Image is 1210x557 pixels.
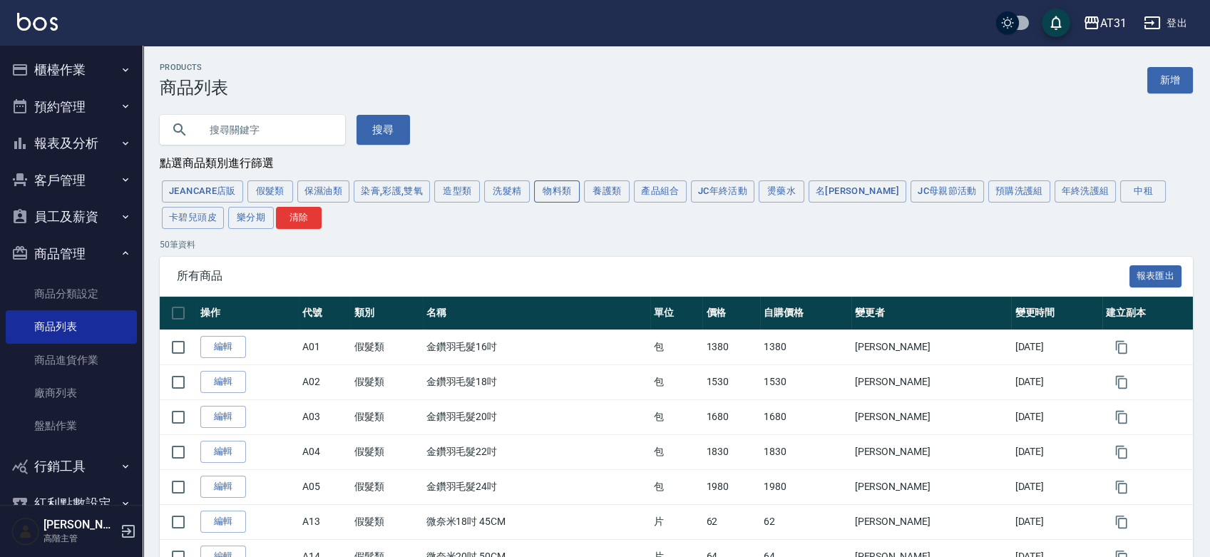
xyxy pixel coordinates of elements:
button: 清除 [276,207,322,229]
td: 62 [702,504,760,539]
td: 假髮類 [351,469,422,504]
button: 造型類 [434,180,480,203]
td: 包 [650,469,702,504]
td: 金鑽羽毛髮18吋 [423,364,651,399]
td: 金鑽羽毛髮16吋 [423,329,651,364]
td: 包 [650,434,702,469]
td: [DATE] [1011,329,1102,364]
button: 報表匯出 [1129,265,1182,287]
td: 1980 [760,469,851,504]
button: 報表及分析 [6,125,137,162]
td: 假髮類 [351,364,422,399]
td: A03 [299,399,351,434]
button: 預購洗護組 [988,180,1050,203]
td: 金鑽羽毛髮20吋 [423,399,651,434]
td: 1380 [760,329,851,364]
a: 盤點作業 [6,409,137,442]
button: 物料類 [534,180,580,203]
th: 類別 [351,297,422,330]
button: 員工及薪資 [6,198,137,235]
button: 樂分期 [228,207,274,229]
td: A05 [299,469,351,504]
button: 染膏,彩護,雙氧 [354,180,430,203]
td: [DATE] [1011,504,1102,539]
td: 1530 [760,364,851,399]
a: 商品分類設定 [6,277,137,310]
button: 洗髮精 [484,180,530,203]
td: [PERSON_NAME] [851,469,1012,504]
button: 保濕油類 [297,180,350,203]
td: A02 [299,364,351,399]
td: [PERSON_NAME] [851,504,1012,539]
a: 報表匯出 [1129,268,1182,282]
th: 代號 [299,297,351,330]
button: 櫃檯作業 [6,51,137,88]
div: AT31 [1100,14,1127,32]
button: 假髮類 [247,180,293,203]
button: 名[PERSON_NAME] [809,180,906,203]
button: 產品組合 [634,180,687,203]
td: A04 [299,434,351,469]
button: 年終洗護組 [1055,180,1117,203]
td: [PERSON_NAME] [851,329,1012,364]
button: 養護類 [584,180,630,203]
button: 卡碧兒頭皮 [162,207,224,229]
button: AT31 [1077,9,1132,38]
td: [PERSON_NAME] [851,434,1012,469]
button: JC母親節活動 [911,180,984,203]
button: 行銷工具 [6,448,137,485]
td: 1530 [702,364,760,399]
a: 商品列表 [6,310,137,343]
button: 紅利點數設定 [6,485,137,522]
p: 高階主管 [43,532,116,545]
td: 包 [650,399,702,434]
p: 50 筆資料 [160,238,1193,251]
th: 變更者 [851,297,1012,330]
th: 自購價格 [760,297,851,330]
h3: 商品列表 [160,78,228,98]
td: [DATE] [1011,399,1102,434]
a: 新增 [1147,67,1193,93]
td: 1680 [702,399,760,434]
td: 包 [650,364,702,399]
td: 1830 [702,434,760,469]
button: 燙藥水 [759,180,804,203]
td: 包 [650,329,702,364]
img: Logo [17,13,58,31]
td: 1830 [760,434,851,469]
td: 假髮類 [351,504,422,539]
button: 登出 [1138,10,1193,36]
span: 所有商品 [177,269,1129,283]
th: 操作 [197,297,299,330]
td: [PERSON_NAME] [851,364,1012,399]
td: 1980 [702,469,760,504]
td: [PERSON_NAME] [851,399,1012,434]
button: save [1042,9,1070,37]
a: 編輯 [200,406,246,428]
button: 客戶管理 [6,162,137,199]
td: 1680 [760,399,851,434]
button: JeanCare店販 [162,180,243,203]
button: JC年終活動 [691,180,754,203]
div: 點選商品類別進行篩選 [160,156,1193,171]
td: 片 [650,504,702,539]
th: 價格 [702,297,760,330]
a: 編輯 [200,511,246,533]
td: 假髮類 [351,399,422,434]
td: 微奈米18吋 45CM [423,504,651,539]
a: 編輯 [200,476,246,498]
button: 商品管理 [6,235,137,272]
td: 1380 [702,329,760,364]
img: Person [11,517,40,546]
td: [DATE] [1011,434,1102,469]
td: 金鑽羽毛髮24吋 [423,469,651,504]
a: 編輯 [200,336,246,358]
th: 名稱 [423,297,651,330]
a: 廠商列表 [6,377,137,409]
td: [DATE] [1011,364,1102,399]
button: 搜尋 [357,115,410,145]
input: 搜尋關鍵字 [200,111,334,149]
td: 62 [760,504,851,539]
a: 編輯 [200,441,246,463]
td: 假髮類 [351,434,422,469]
